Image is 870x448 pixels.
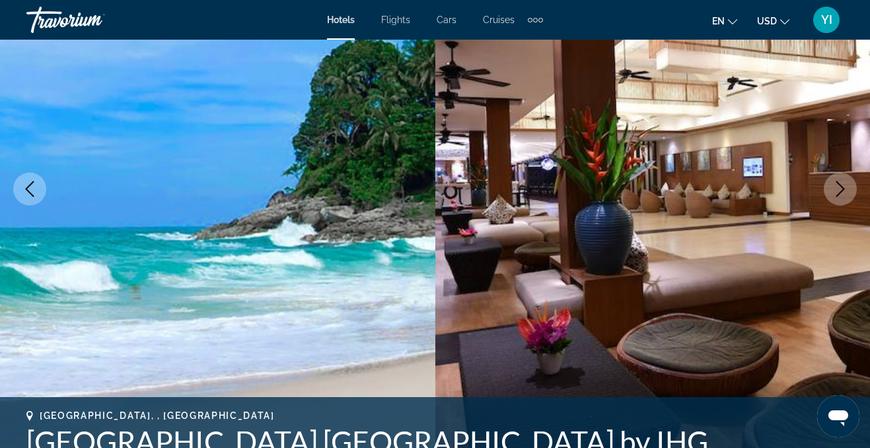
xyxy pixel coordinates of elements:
[809,6,844,34] button: User Menu
[437,15,456,25] a: Cars
[821,13,832,26] span: YI
[712,16,725,26] span: en
[757,11,789,30] button: Change currency
[528,9,543,30] button: Extra navigation items
[381,15,410,25] a: Flights
[483,15,515,25] a: Cruises
[40,410,275,421] span: [GEOGRAPHIC_DATA], , [GEOGRAPHIC_DATA]
[26,3,159,37] a: Travorium
[13,172,46,205] button: Previous image
[757,16,777,26] span: USD
[327,15,355,25] a: Hotels
[817,395,859,437] iframe: Кнопка запуска окна обмена сообщениями
[712,11,737,30] button: Change language
[824,172,857,205] button: Next image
